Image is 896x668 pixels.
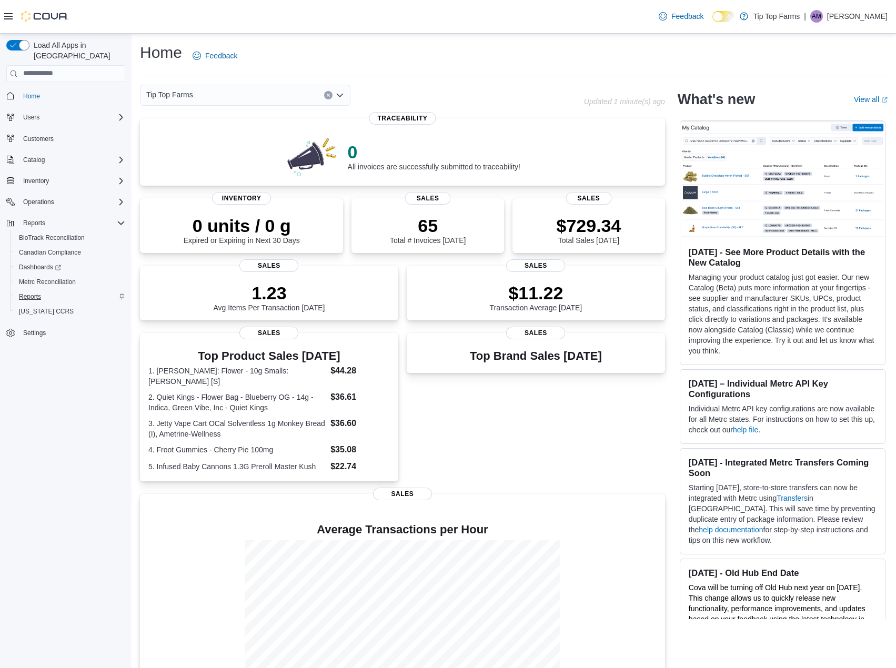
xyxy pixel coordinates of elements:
[212,192,271,205] span: Inventory
[11,245,129,260] button: Canadian Compliance
[184,215,300,236] p: 0 units / 0 g
[557,215,621,245] div: Total Sales [DATE]
[19,248,81,257] span: Canadian Compliance
[15,290,125,303] span: Reports
[6,84,125,368] nav: Complex example
[140,42,182,63] h1: Home
[214,282,325,312] div: Avg Items Per Transaction [DATE]
[804,10,806,23] p: |
[15,231,125,244] span: BioTrack Reconciliation
[23,113,39,122] span: Users
[19,132,125,145] span: Customers
[2,131,129,146] button: Customers
[19,90,44,103] a: Home
[678,91,755,108] h2: What's new
[146,88,193,101] span: Tip Top Farms
[689,568,877,578] h3: [DATE] - Old Hub End Date
[23,198,54,206] span: Operations
[506,259,565,272] span: Sales
[330,365,390,377] dd: $44.28
[239,327,298,339] span: Sales
[21,11,68,22] img: Cova
[15,276,125,288] span: Metrc Reconciliation
[689,583,865,634] span: Cova will be turning off Old Hub next year on [DATE]. This change allows us to quickly release ne...
[239,259,298,272] span: Sales
[148,461,326,472] dt: 5. Infused Baby Cannons 1.3G Preroll Master Kush
[23,156,45,164] span: Catalog
[19,217,49,229] button: Reports
[390,215,466,245] div: Total # Invoices [DATE]
[777,494,808,502] a: Transfers
[881,97,888,103] svg: External link
[23,219,45,227] span: Reports
[699,525,763,534] a: help documentation
[23,92,40,100] span: Home
[566,192,612,205] span: Sales
[2,195,129,209] button: Operations
[557,215,621,236] p: $729.34
[15,231,89,244] a: BioTrack Reconciliation
[733,426,758,434] a: help file
[19,263,61,271] span: Dashboards
[23,135,54,143] span: Customers
[11,230,129,245] button: BioTrack Reconciliation
[2,174,129,188] button: Inventory
[490,282,582,312] div: Transaction Average [DATE]
[19,326,125,339] span: Settings
[19,196,58,208] button: Operations
[19,154,49,166] button: Catalog
[348,141,520,171] div: All invoices are successfully submitted to traceability!
[324,91,333,99] button: Clear input
[11,275,129,289] button: Metrc Reconciliation
[330,460,390,473] dd: $22.74
[23,177,49,185] span: Inventory
[330,391,390,403] dd: $36.61
[490,282,582,303] p: $11.22
[19,111,125,124] span: Users
[15,276,80,288] a: Metrc Reconciliation
[753,10,800,23] p: Tip Top Farms
[19,111,44,124] button: Users
[19,89,125,103] span: Home
[19,175,53,187] button: Inventory
[689,272,877,356] p: Managing your product catalog just got easier. Our new Catalog (Beta) puts more information at yo...
[854,95,888,104] a: View allExternal link
[148,444,326,455] dt: 4. Froot Gummies - Cherry Pie 100mg
[148,418,326,439] dt: 3. Jetty Vape Cart OCal Solventless 1g Monkey Bread (I), Ametrine-Wellness
[148,523,657,536] h4: Average Transactions per Hour
[2,325,129,340] button: Settings
[15,261,65,274] a: Dashboards
[19,133,58,145] a: Customers
[148,392,326,413] dt: 2. Quiet Kings - Flower Bag - Blueberry OG - 14g - Indica, Green Vibe, Inc - Quiet Kings
[369,112,436,125] span: Traceability
[15,290,45,303] a: Reports
[188,45,241,66] a: Feedback
[712,22,713,23] span: Dark Mode
[671,11,703,22] span: Feedback
[19,234,85,242] span: BioTrack Reconciliation
[655,6,708,27] a: Feedback
[15,305,125,318] span: Washington CCRS
[285,135,339,177] img: 0
[470,350,602,362] h3: Top Brand Sales [DATE]
[19,175,125,187] span: Inventory
[812,10,821,23] span: AM
[19,217,125,229] span: Reports
[19,196,125,208] span: Operations
[506,327,565,339] span: Sales
[19,278,76,286] span: Metrc Reconciliation
[11,289,129,304] button: Reports
[689,378,877,399] h3: [DATE] – Individual Metrc API Key Configurations
[184,215,300,245] div: Expired or Expiring in Next 30 Days
[214,282,325,303] p: 1.23
[205,50,237,61] span: Feedback
[390,215,466,236] p: 65
[689,247,877,268] h3: [DATE] - See More Product Details with the New Catalog
[2,216,129,230] button: Reports
[23,329,46,337] span: Settings
[584,97,665,106] p: Updated 1 minute(s) ago
[330,417,390,430] dd: $36.60
[330,443,390,456] dd: $35.08
[15,246,85,259] a: Canadian Compliance
[810,10,823,23] div: Amarjit Malhi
